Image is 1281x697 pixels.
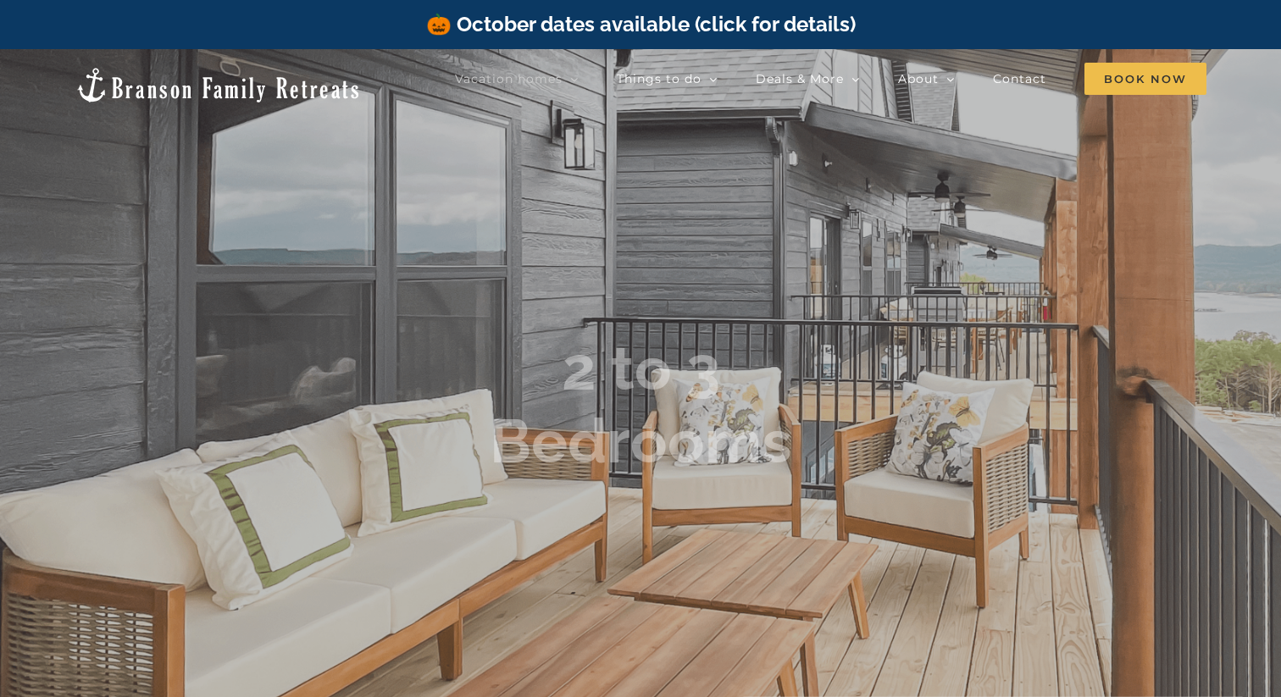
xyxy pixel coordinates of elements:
img: Branson Family Retreats Logo [75,66,362,104]
nav: Main Menu [455,62,1206,96]
a: Contact [993,62,1046,96]
span: Things to do [617,73,701,85]
b: 2 to 3 Bedrooms [490,332,792,477]
span: About [898,73,939,85]
a: Things to do [617,62,718,96]
span: Contact [993,73,1046,85]
a: Deals & More [756,62,860,96]
span: Vacation homes [455,73,563,85]
a: About [898,62,955,96]
span: Book Now [1084,63,1206,95]
a: Vacation homes [455,62,579,96]
a: 🎃 October dates available (click for details) [426,12,856,36]
a: Book Now [1084,62,1206,96]
span: Deals & More [756,73,844,85]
